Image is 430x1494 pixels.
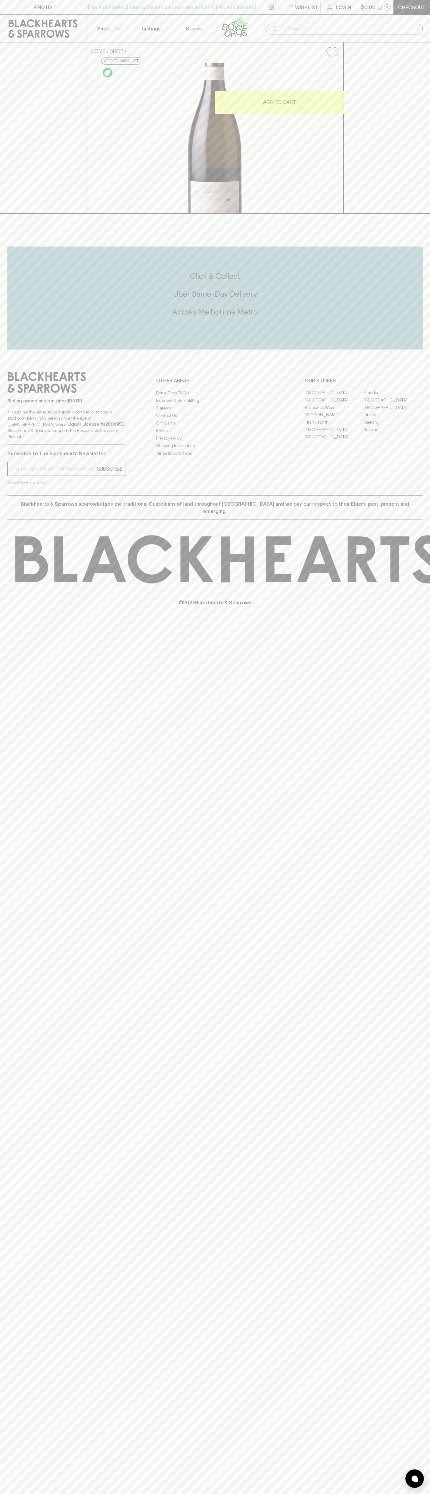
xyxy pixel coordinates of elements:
button: Shop [86,15,129,42]
a: FAQ's [156,427,274,434]
h5: Click & Collect [7,271,423,281]
a: Braddon [364,389,423,397]
p: OTHER AREAS [156,377,274,384]
p: Sibling owned and run since [DATE] [7,398,125,404]
img: Organic [103,68,112,77]
p: It is against the law to sell or supply alcohol to, or to obtain alcohol on behalf of a person un... [7,409,125,440]
a: [GEOGRAPHIC_DATA] [305,397,364,404]
button: ADD TO CART [215,91,344,114]
p: Blackhearts & Sparrows acknowledges the traditional Custodians of land throughout [GEOGRAPHIC_DAT... [12,500,418,515]
a: [GEOGRAPHIC_DATA] [364,397,423,404]
a: Fitzroy North [305,419,364,426]
p: $0.00 [361,4,376,11]
a: Careers [156,404,274,412]
h5: Uber Same-Day Delivery [7,289,423,299]
a: Bottle Drop FAQ's [156,389,274,397]
p: Subscribe to The Blackhearts Newsletter [7,450,125,457]
p: Tastings [141,25,160,32]
a: Fitzroy [364,411,423,419]
a: Stores [172,15,215,42]
img: 40629.png [86,63,343,213]
a: Terms & Conditions [156,449,274,457]
p: Wishlist [295,4,318,11]
a: [PERSON_NAME] [305,411,364,419]
a: [GEOGRAPHIC_DATA] [305,389,364,397]
p: FIND US [34,4,53,11]
h5: Across Melbourne Metro [7,307,423,317]
a: HOME [91,48,105,54]
p: 0 [386,6,388,9]
p: Stores [186,25,202,32]
a: Prahran [364,426,423,433]
p: Shop [97,25,109,32]
button: Add to wishlist [324,45,341,61]
input: e.g. jane@blackheartsandsparrows.com.au [12,464,94,474]
a: SHOP [110,48,123,54]
a: Brunswick West [305,404,364,411]
p: Login [336,4,351,11]
button: Add to wishlist [101,57,141,65]
a: [GEOGRAPHIC_DATA] [305,426,364,433]
a: Business & Bulk Gifting [156,397,274,404]
strong: Liquor License #32064953 [67,422,124,427]
img: bubble-icon [412,1476,418,1482]
p: SUBSCRIBE [97,465,123,472]
button: SUBSCRIBE [94,462,125,476]
div: Call to action block [7,247,423,350]
p: ADD TO CART [263,98,296,106]
input: Try "Pinot noir" [280,24,418,34]
a: [GEOGRAPHIC_DATA] [305,433,364,441]
p: We will never spam you [7,479,125,485]
a: Shipping Information [156,442,274,449]
p: OUR STORES [305,377,423,384]
p: Checkout [398,4,426,11]
a: Organic [101,66,114,79]
a: Tastings [129,15,172,42]
a: Privacy Policy [156,434,274,442]
a: Contact Us [156,412,274,419]
a: Gift Cards [156,419,274,427]
a: [GEOGRAPHIC_DATA] [364,404,423,411]
a: Geelong [364,419,423,426]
